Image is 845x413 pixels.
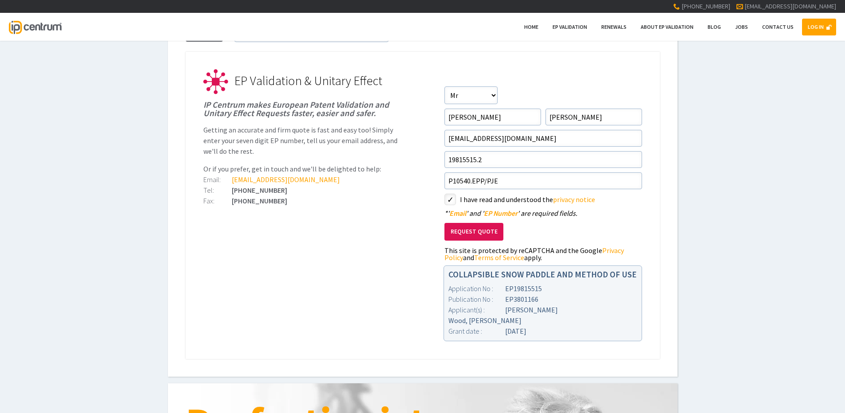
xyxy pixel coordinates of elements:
div: Tel: [203,187,232,194]
input: EP Number [444,151,642,168]
span: Jobs [735,23,748,30]
span: EP Number [484,209,518,218]
span: EP Validation & Unitary Effect [234,73,382,89]
a: IP Centrum [9,13,61,41]
div: Publication No : [448,294,505,304]
div: Applicant(s) : [448,304,505,315]
a: Renewals [596,19,632,35]
span: About EP Validation [641,23,693,30]
h1: COLLAPSIBLE SNOW PADDLE AND METHOD OF USE [448,270,637,279]
p: Or if you prefer, get in touch and we'll be delighted to help: [203,164,401,174]
span: Home [524,23,538,30]
a: Privacy Policy [444,246,624,262]
input: First Name [444,109,541,125]
input: Your Reference [444,172,642,189]
span: Blog [708,23,721,30]
label: styled-checkbox [444,194,456,205]
a: privacy notice [553,195,595,204]
span: Renewals [601,23,627,30]
a: Jobs [729,19,754,35]
div: [PHONE_NUMBER] [203,197,401,204]
a: EP Validation [547,19,593,35]
div: EP3801166 [448,294,637,304]
button: Request Quote [444,223,503,241]
a: About EP Validation [635,19,699,35]
div: Email: [203,176,232,183]
div: Fax: [203,197,232,204]
span: [PHONE_NUMBER] [681,2,730,10]
a: LOG IN [802,19,836,35]
input: Email [444,130,642,147]
div: EP19815515 [448,283,637,294]
div: [PHONE_NUMBER] [203,187,401,194]
h1: IP Centrum makes European Patent Validation and Unitary Effect Requests faster, easier and safer. [203,101,401,117]
a: Blog [702,19,727,35]
span: EP Validation [553,23,587,30]
label: I have read and understood the [460,194,642,205]
a: Contact Us [756,19,799,35]
div: Application No : [448,283,505,294]
a: Terms of Service [474,253,524,262]
a: [EMAIL_ADDRESS][DOMAIN_NAME] [744,2,836,10]
span: Contact Us [762,23,794,30]
div: [PERSON_NAME] Wood, [PERSON_NAME] [448,304,637,326]
input: Surname [545,109,642,125]
div: This site is protected by reCAPTCHA and the Google and apply. [444,247,642,261]
p: Getting an accurate and firm quote is fast and easy too! Simply enter your seven digit EP number,... [203,125,401,156]
div: Grant date : [448,326,505,336]
span: Email [449,209,466,218]
div: [DATE] [448,326,637,336]
a: [EMAIL_ADDRESS][DOMAIN_NAME] [232,175,340,184]
div: ' ' and ' ' are required fields. [444,210,642,217]
a: Home [518,19,544,35]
